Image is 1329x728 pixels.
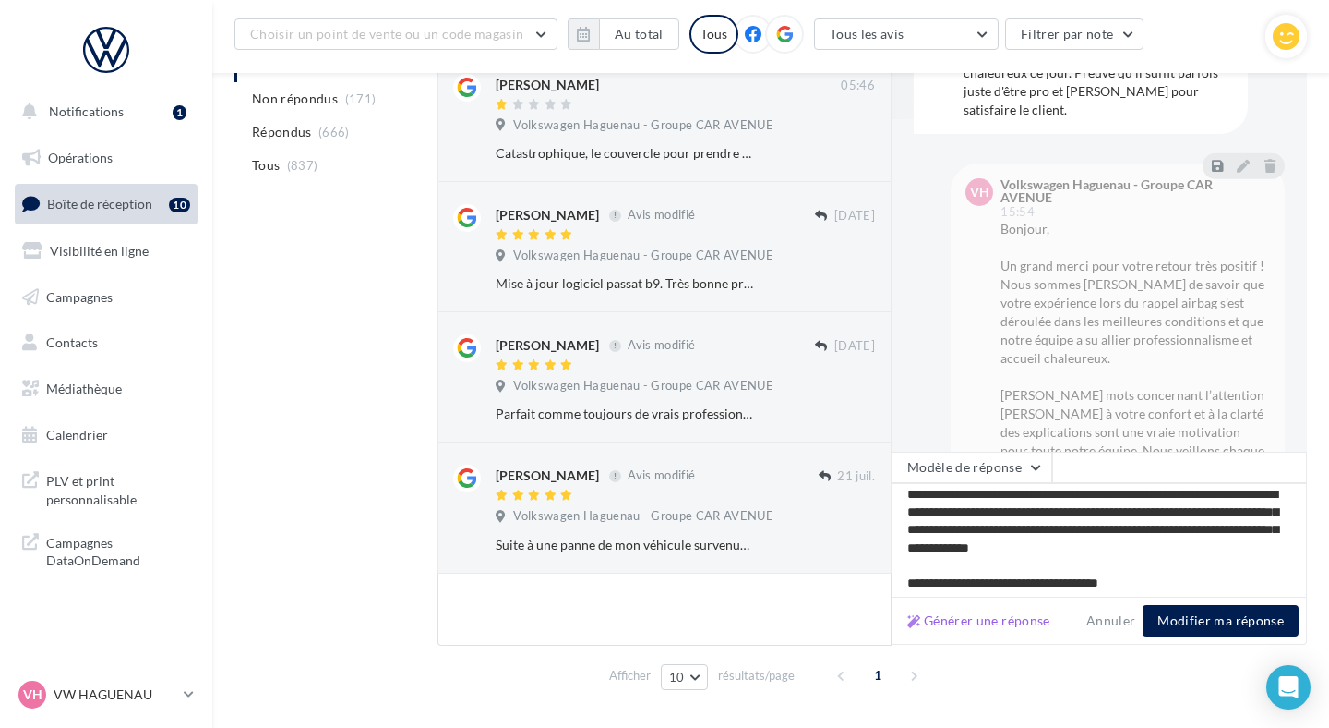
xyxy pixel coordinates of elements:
[11,323,201,362] a: Contacts
[496,405,755,423] div: Parfait comme toujours de vrais professionnels
[970,183,989,201] span: VH
[49,103,124,119] span: Notifications
[46,288,113,304] span: Campagnes
[11,92,194,131] button: Notifications 1
[50,243,149,259] span: Visibilité en ligne
[1005,18,1144,50] button: Filtrer par note
[11,416,201,455] a: Calendrier
[234,18,557,50] button: Choisir un point de vente ou un code magasin
[46,381,122,396] span: Médiathèque
[1079,610,1143,632] button: Annuler
[15,677,198,712] a: VH VW HAGUENAU
[11,232,201,271] a: Visibilité en ligne
[513,378,773,394] span: Volkswagen Haguenau - Groupe CAR AVENUE
[11,184,201,224] a: Boîte de réception10
[1000,220,1270,589] div: Bonjour, Un grand merci pour votre retour très positif ! Nous sommes [PERSON_NAME] de savoir que ...
[718,667,795,685] span: résultats/page
[48,150,113,165] span: Opérations
[900,610,1058,632] button: Générer une réponse
[863,661,892,690] span: 1
[11,523,201,577] a: Campagnes DataOnDemand
[834,208,875,224] span: [DATE]
[54,686,176,704] p: VW HAGUENAU
[496,206,599,224] div: [PERSON_NAME]
[47,196,152,212] span: Boîte de réception
[628,338,695,353] span: Avis modifié
[46,334,98,350] span: Contacts
[46,530,190,570] span: Campagnes DataOnDemand
[250,26,523,42] span: Choisir un point de vente ou un code magasin
[169,198,190,212] div: 10
[287,158,318,173] span: (837)
[1000,178,1266,204] div: Volkswagen Haguenau - Groupe CAR AVENUE
[609,667,651,685] span: Afficher
[252,156,280,175] span: Tous
[11,461,201,516] a: PLV et print personnalisable
[496,144,755,163] div: Catastrophique, le couvercle pour prendre de l'essence est bloqué. J'ai appelé la concession car ...
[11,278,201,317] a: Campagnes
[46,427,108,443] span: Calendrier
[814,18,999,50] button: Tous les avis
[661,664,708,690] button: 10
[568,18,679,50] button: Au total
[689,15,738,54] div: Tous
[1000,206,1035,218] span: 15:54
[628,468,695,483] span: Avis modifié
[1143,605,1299,637] button: Modifier ma réponse
[1266,665,1311,710] div: Open Intercom Messenger
[892,452,1052,483] button: Modèle de réponse
[496,274,755,293] div: Mise à jour logiciel passat b9. Très bonne prise en charge. Très bon accueil Délai respecté
[496,536,755,554] div: Suite à une panne de mon véhicule survenue fin juin, mon véhicule a été pris en charge par M. [PE...
[669,670,685,685] span: 10
[252,90,338,108] span: Non répondus
[834,338,875,355] span: [DATE]
[318,125,350,140] span: (666)
[496,336,599,355] div: [PERSON_NAME]
[252,123,312,141] span: Répondus
[513,248,773,264] span: Volkswagen Haguenau - Groupe CAR AVENUE
[46,468,190,508] span: PLV et print personnalisable
[345,91,377,106] span: (171)
[496,76,599,94] div: [PERSON_NAME]
[628,208,695,223] span: Avis modifié
[173,105,186,120] div: 1
[11,139,201,177] a: Opérations
[513,117,773,134] span: Volkswagen Haguenau - Groupe CAR AVENUE
[830,26,904,42] span: Tous les avis
[513,508,773,525] span: Volkswagen Haguenau - Groupe CAR AVENUE
[23,686,42,704] span: VH
[841,78,875,94] span: 05:46
[599,18,679,50] button: Au total
[496,467,599,485] div: [PERSON_NAME]
[837,468,875,485] span: 21 juil.
[11,370,201,408] a: Médiathèque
